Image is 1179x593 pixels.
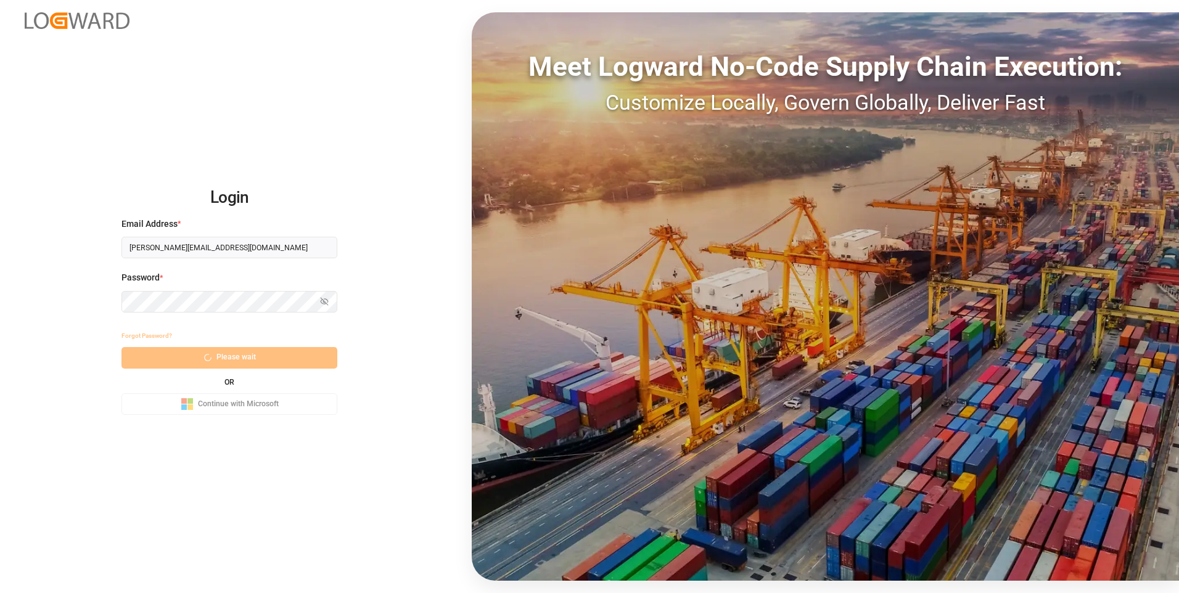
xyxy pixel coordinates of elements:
div: Meet Logward No-Code Supply Chain Execution: [472,46,1179,87]
img: Logward_new_orange.png [25,12,129,29]
div: Customize Locally, Govern Globally, Deliver Fast [472,87,1179,118]
span: Password [121,271,160,284]
input: Enter your email [121,237,337,258]
span: Email Address [121,218,178,231]
small: OR [224,378,234,386]
h2: Login [121,178,337,218]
